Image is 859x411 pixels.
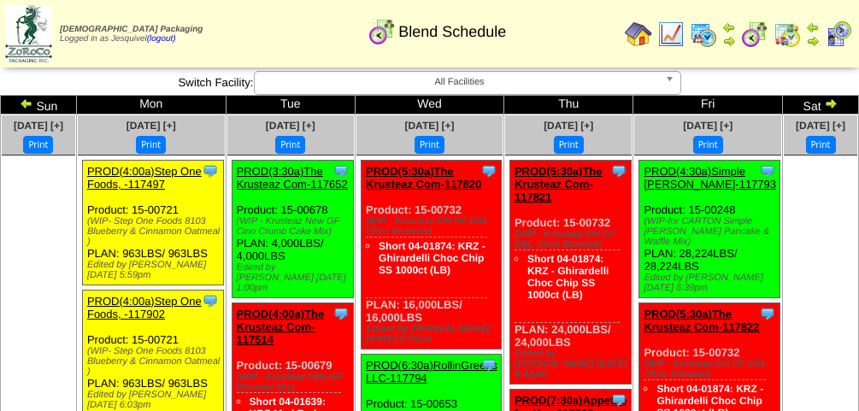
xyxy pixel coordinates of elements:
[806,21,820,34] img: arrowleft.gif
[87,390,223,410] div: Edited by [PERSON_NAME] [DATE] 6:03pm
[480,162,497,179] img: Tooltip
[366,359,497,385] a: PROD(6:30a)RollinGreens LLC-117794
[275,136,305,154] button: Print
[237,216,354,237] div: (WIP - Krusteaz New GF Cinn Crumb Cake Mix)
[693,136,723,154] button: Print
[356,96,504,114] td: Wed
[366,216,501,237] div: (WIP - Krusteaz GH GF DBL Choc Brownie)
[759,162,776,179] img: Tooltip
[87,260,223,280] div: Edited by [PERSON_NAME] [DATE] 5:59pm
[147,34,176,44] a: (logout)
[368,18,396,45] img: calendarblend.gif
[60,25,203,44] span: Logged in as Jesquivel
[379,240,485,276] a: Short 04-01874: KRZ - Ghirardelli Choc Chip SS 1000ct (LB)
[87,295,202,320] a: PROD(4:00a)Step One Foods, -117902
[825,21,852,48] img: calendarcustomer.gif
[398,23,506,41] span: Blend Schedule
[126,120,176,132] a: [DATE] [+]
[527,253,609,301] a: Short 04-01874: KRZ - Ghirardelli Choc Chip SS 1000ct (LB)
[87,346,223,377] div: (WIP- Step One Foods 8103 Blueberry & Cinnamon Oatmeal )
[509,161,632,385] div: Product: 15-00732 PLAN: 24,000LBS / 24,000LBS
[14,120,63,132] a: [DATE] [+]
[266,120,315,132] a: [DATE] [+]
[87,165,202,191] a: PROD(4:00a)Step One Foods, -117497
[76,96,226,114] td: Mon
[806,34,820,48] img: arrowright.gif
[515,349,632,379] div: Edited by [PERSON_NAME] [DATE] 8:42pm
[415,136,444,154] button: Print
[404,120,454,132] a: [DATE] [+]
[783,96,859,114] td: Sat
[515,165,603,203] a: PROD(5:30a)The Krusteaz Com-117821
[544,120,593,132] a: [DATE] [+]
[639,161,780,298] div: Product: 15-00248 PLAN: 28,224LBS / 28,224LBS
[690,21,717,48] img: calendarprod.gif
[796,120,845,132] a: [DATE] [+]
[202,162,219,179] img: Tooltip
[136,136,166,154] button: Print
[237,262,354,293] div: Edited by [PERSON_NAME] [DATE] 1:00pm
[1,96,77,114] td: Sun
[23,136,53,154] button: Print
[806,136,836,154] button: Print
[366,165,481,191] a: PROD(5:30a)The Krusteaz Com-117820
[503,96,632,114] td: Thu
[644,216,780,247] div: (WIP-for CARTON Simple [PERSON_NAME] Pancake & Waffle Mix)
[610,391,627,408] img: Tooltip
[20,97,33,110] img: arrowleft.gif
[774,21,801,48] img: calendarinout.gif
[610,162,627,179] img: Tooltip
[226,96,355,114] td: Tue
[554,136,584,154] button: Print
[332,162,350,179] img: Tooltip
[232,161,354,298] div: Product: 15-00678 PLAN: 4,000LBS / 4,000LBS
[60,25,203,34] span: [DEMOGRAPHIC_DATA] Packaging
[5,5,52,62] img: zoroco-logo-small.webp
[722,34,736,48] img: arrowright.gif
[82,161,223,285] div: Product: 15-00721 PLAN: 963LBS / 963LBS
[824,97,838,110] img: arrowright.gif
[644,308,759,333] a: PROD(5:30a)The Krusteaz Com-117822
[644,273,780,293] div: Edited by [PERSON_NAME] [DATE] 6:39pm
[237,165,348,191] a: PROD(3:30a)The Krusteaz Com-117652
[332,305,350,322] img: Tooltip
[759,305,776,322] img: Tooltip
[237,308,325,346] a: PROD(4:00a)The Krusteaz Com-117514
[515,229,632,250] div: (WIP - Krusteaz GH GF DBL Choc Brownie)
[644,165,776,191] a: PROD(4:30a)Simple [PERSON_NAME]-117793
[683,120,733,132] a: [DATE] [+]
[644,359,780,379] div: (WIP - Krusteaz GH GF DBL Choc Brownie)
[262,72,658,92] span: All Facilities
[741,21,768,48] img: calendarblend.gif
[633,96,783,114] td: Fri
[202,292,219,309] img: Tooltip
[237,372,354,392] div: (WIP - Krusteaz New GF Brownie Mix)
[366,324,501,344] div: Edited by [PERSON_NAME] [DATE] 8:41pm
[87,216,223,247] div: (WIP- Step One Foods 8103 Blueberry & Cinnamon Oatmeal )
[722,21,736,34] img: arrowleft.gif
[362,161,502,349] div: Product: 15-00732 PLAN: 16,000LBS / 16,000LBS
[480,356,497,373] img: Tooltip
